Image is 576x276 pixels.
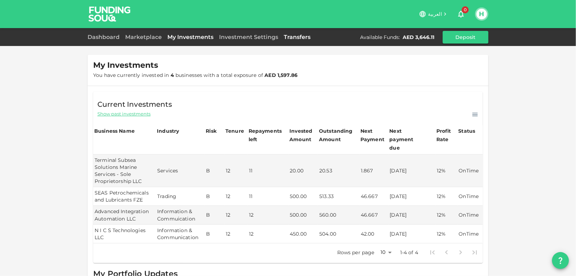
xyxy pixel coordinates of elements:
[288,206,318,224] td: 500.00
[248,225,289,243] td: 12
[454,7,468,21] button: 0
[157,127,179,135] div: Industry
[97,99,172,110] span: Current Investments
[459,127,476,135] div: Status
[94,127,135,135] div: Business Name
[206,127,220,135] div: Risk
[205,155,224,187] td: B
[156,206,205,224] td: Information & Commuication
[97,111,151,117] span: Show past investments
[224,206,248,224] td: 12
[205,225,224,243] td: B
[93,206,156,224] td: Advanced Integration Automation LLC
[359,155,389,187] td: 1.867
[93,225,156,243] td: N I C S Technologies LLC
[435,225,457,243] td: 12%
[360,34,400,41] div: Available Funds :
[224,187,248,206] td: 12
[156,187,205,206] td: Trading
[88,34,122,40] a: Dashboard
[288,187,318,206] td: 500.00
[171,72,174,78] strong: 4
[156,225,205,243] td: Information & Communication
[205,206,224,224] td: B
[435,155,457,187] td: 12%
[165,34,216,40] a: My Investments
[93,155,156,187] td: Terminal Subsea Solutions Marine Services - Sole Proprietorship LLC
[403,34,434,41] div: AED 3,646.11
[318,155,359,187] td: 20.53
[457,225,483,243] td: OnTime
[360,127,388,144] div: Next Payment
[389,225,436,243] td: [DATE]
[248,206,289,224] td: 12
[457,155,483,187] td: OnTime
[249,127,284,144] div: Repayments left
[389,206,436,224] td: [DATE]
[224,225,248,243] td: 12
[435,206,457,224] td: 12%
[224,155,248,187] td: 12
[93,187,156,206] td: SEAS Petrochemicals and Lubricants FZE
[281,34,313,40] a: Transfers
[93,72,297,78] span: You have currently invested in businesses with a total exposure of
[400,249,418,256] p: 1-4 of 4
[225,127,244,135] div: Tenure
[389,187,436,206] td: [DATE]
[289,127,317,144] div: Invested Amount
[248,187,289,206] td: 11
[205,187,224,206] td: B
[359,187,389,206] td: 46.667
[319,127,354,144] div: Outstanding Amount
[428,11,442,17] span: العربية
[156,155,205,187] td: Services
[476,9,487,19] button: H
[264,72,297,78] strong: AED 1,597.86
[337,249,375,256] p: Rows per page
[122,34,165,40] a: Marketplace
[443,31,488,44] button: Deposit
[93,60,158,70] span: My Investments
[389,155,436,187] td: [DATE]
[435,187,457,206] td: 12%
[390,127,425,152] div: Next payment due
[318,225,359,243] td: 504.00
[248,155,289,187] td: 11
[216,34,281,40] a: Investment Settings
[436,127,456,144] div: Profit Rate
[377,247,394,257] div: 10
[462,6,469,13] span: 0
[318,187,359,206] td: 513.33
[359,206,389,224] td: 46.667
[457,187,483,206] td: OnTime
[552,252,569,269] button: question
[359,225,389,243] td: 42.00
[288,155,318,187] td: 20.00
[318,206,359,224] td: 560.00
[457,206,483,224] td: OnTime
[288,225,318,243] td: 450.00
